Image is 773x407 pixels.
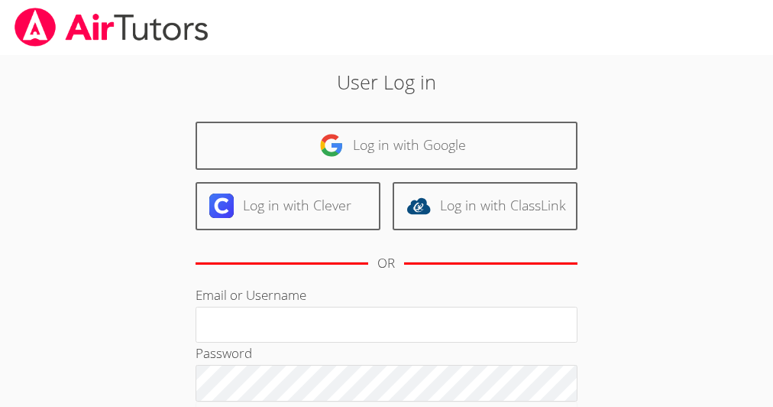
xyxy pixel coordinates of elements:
[108,67,665,96] h2: User Log in
[196,286,306,304] label: Email or Username
[393,182,577,230] a: Log in with ClassLink
[319,133,344,158] img: google-logo-50288ca7cdecda66e5e0955fdab243c47b7ad437acaf1139b6f446037453330a.svg
[209,194,234,218] img: clever-logo-6eab21bc6e7a338710f1a6ff85c0baf02591cd810cc4098c63d3a4b26e2feb20.svg
[196,122,577,170] a: Log in with Google
[406,194,431,218] img: classlink-logo-d6bb404cc1216ec64c9a2012d9dc4662098be43eaf13dc465df04b49fa7ab582.svg
[196,344,252,362] label: Password
[196,182,380,230] a: Log in with Clever
[377,252,395,275] div: OR
[13,8,210,47] img: airtutors_banner-c4298cdbf04f3fff15de1276eac7730deb9818008684d7c2e4769d2f7ddbe033.png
